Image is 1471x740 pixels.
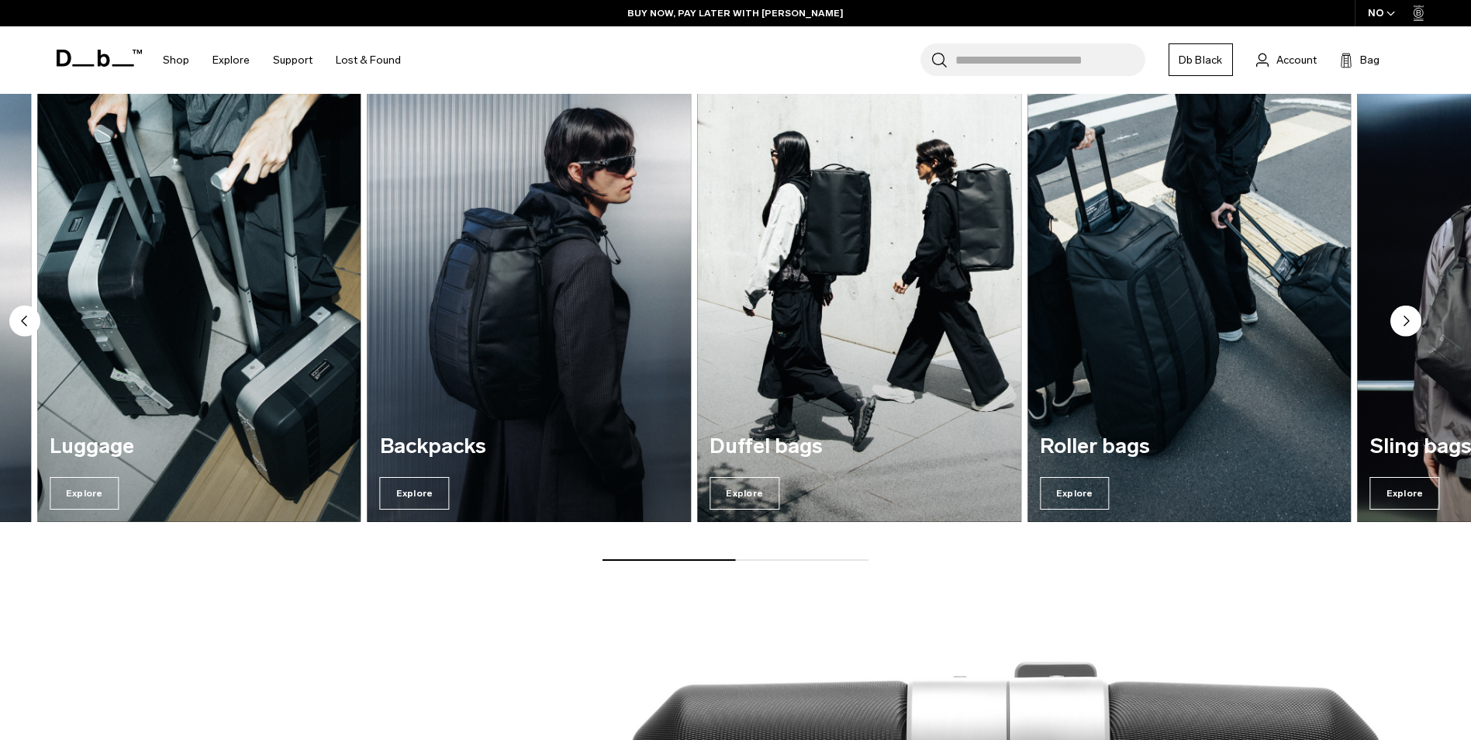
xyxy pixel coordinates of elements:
[1370,477,1440,510] span: Explore
[50,477,119,510] span: Explore
[151,26,413,94] nav: Main Navigation
[163,33,189,88] a: Shop
[1360,52,1379,68] span: Bag
[336,33,401,88] a: Lost & Found
[1040,435,1339,458] h3: Roller bags
[1390,305,1421,339] button: Next slide
[37,85,361,522] a: Luggage Explore
[212,33,250,88] a: Explore
[697,85,1021,522] a: Duffel bags Explore
[1027,85,1352,522] div: 5 / 7
[368,85,692,522] div: 3 / 7
[1027,85,1352,522] a: Roller bags Explore
[368,85,692,522] a: Backpacks Explore
[273,33,313,88] a: Support
[1256,50,1317,69] a: Account
[37,85,361,522] div: 2 / 7
[627,6,844,20] a: BUY NOW, PAY LATER WITH [PERSON_NAME]
[9,305,40,339] button: Previous slide
[380,477,450,510] span: Explore
[380,435,679,458] h3: Backpacks
[1040,477,1110,510] span: Explore
[697,85,1021,522] div: 4 / 7
[1340,50,1379,69] button: Bag
[1169,43,1233,76] a: Db Black
[50,435,349,458] h3: Luggage
[1276,52,1317,68] span: Account
[710,435,1009,458] h3: Duffel bags
[710,477,779,510] span: Explore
